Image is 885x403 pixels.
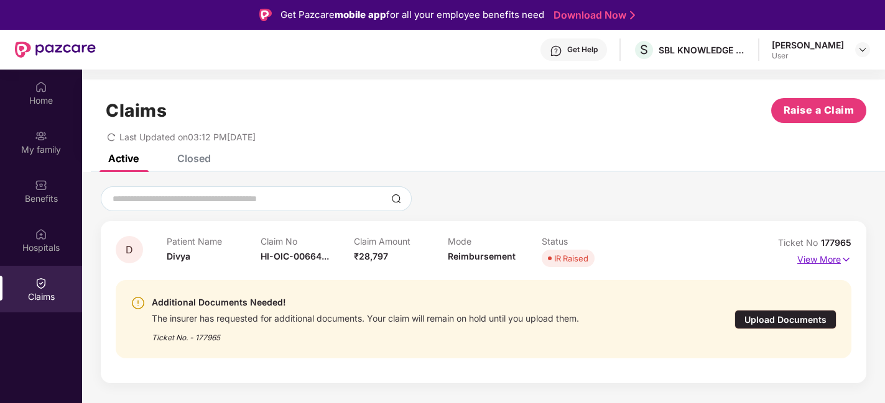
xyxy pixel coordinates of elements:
img: Stroke [630,9,635,22]
img: svg+xml;base64,PHN2ZyBpZD0iQmVuZWZpdHMiIHhtbG5zPSJodHRwOi8vd3d3LnczLm9yZy8yMDAwL3N2ZyIgd2lkdGg9Ij... [35,179,47,191]
img: New Pazcare Logo [15,42,96,58]
img: Logo [259,9,272,21]
div: Additional Documents Needed! [152,295,579,310]
a: Download Now [554,9,631,22]
div: SBL KNOWLEDGE SERVICES PRIVATE LIMITED [659,44,746,56]
div: Upload Documents [734,310,836,329]
div: IR Raised [554,252,588,265]
span: ₹28,797 [354,251,388,261]
div: Ticket No. - 177965 [152,324,579,343]
button: Raise a Claim [771,98,866,123]
img: svg+xml;base64,PHN2ZyBpZD0iU2VhcmNoLTMyeDMyIiB4bWxucz0iaHR0cDovL3d3dy53My5vcmcvMjAwMC9zdmciIHdpZH... [391,194,401,204]
span: Divya [167,251,190,261]
div: User [772,51,844,61]
p: Claim No [261,236,354,247]
div: Get Pazcare for all your employee benefits need [280,7,544,22]
span: Last Updated on 03:12 PM[DATE] [119,132,256,142]
p: Status [542,236,636,247]
strong: mobile app [335,9,386,20]
img: svg+xml;base64,PHN2ZyBpZD0iSGVscC0zMngzMiIgeG1sbnM9Imh0dHA6Ly93d3cudzMub3JnLzIwMDAvc3ZnIiB3aWR0aD... [550,45,562,57]
p: Claim Amount [354,236,448,247]
p: View More [797,250,851,266]
span: Raise a Claim [784,102,855,118]
div: The insurer has requested for additional documents. Your claim will remain on hold until you uplo... [152,310,579,324]
img: svg+xml;base64,PHN2ZyBpZD0iSG9tZSIgeG1sbnM9Imh0dHA6Ly93d3cudzMub3JnLzIwMDAvc3ZnIiB3aWR0aD0iMjAiIG... [35,81,47,93]
p: Mode [448,236,542,247]
img: svg+xml;base64,PHN2ZyBpZD0iRHJvcGRvd24tMzJ4MzIiIHhtbG5zPSJodHRwOi8vd3d3LnczLm9yZy8yMDAwL3N2ZyIgd2... [858,45,868,55]
span: 177965 [821,237,851,248]
div: Closed [177,152,211,165]
span: S [640,42,648,57]
div: [PERSON_NAME] [772,39,844,51]
span: Reimbursement [448,251,516,261]
img: svg+xml;base64,PHN2ZyBpZD0iV2FybmluZ18tXzI0eDI0IiBkYXRhLW5hbWU9Ildhcm5pbmcgLSAyNHgyNCIgeG1sbnM9Im... [131,296,146,310]
img: svg+xml;base64,PHN2ZyB3aWR0aD0iMjAiIGhlaWdodD0iMjAiIHZpZXdCb3g9IjAgMCAyMCAyMCIgZmlsbD0ibm9uZSIgeG... [35,130,47,142]
img: svg+xml;base64,PHN2ZyBpZD0iSG9zcGl0YWxzIiB4bWxucz0iaHR0cDovL3d3dy53My5vcmcvMjAwMC9zdmciIHdpZHRoPS... [35,228,47,240]
h1: Claims [106,100,167,121]
span: Ticket No [778,237,821,248]
p: Patient Name [167,236,261,247]
span: redo [107,132,116,142]
img: svg+xml;base64,PHN2ZyB4bWxucz0iaHR0cDovL3d3dy53My5vcmcvMjAwMC9zdmciIHdpZHRoPSIxNyIgaGVpZ2h0PSIxNy... [841,253,851,266]
span: D [126,245,133,255]
div: Active [108,152,139,165]
img: svg+xml;base64,PHN2ZyBpZD0iQ2xhaW0iIHhtbG5zPSJodHRwOi8vd3d3LnczLm9yZy8yMDAwL3N2ZyIgd2lkdGg9IjIwIi... [35,277,47,289]
span: HI-OIC-00664... [261,251,329,261]
div: Get Help [567,45,598,55]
